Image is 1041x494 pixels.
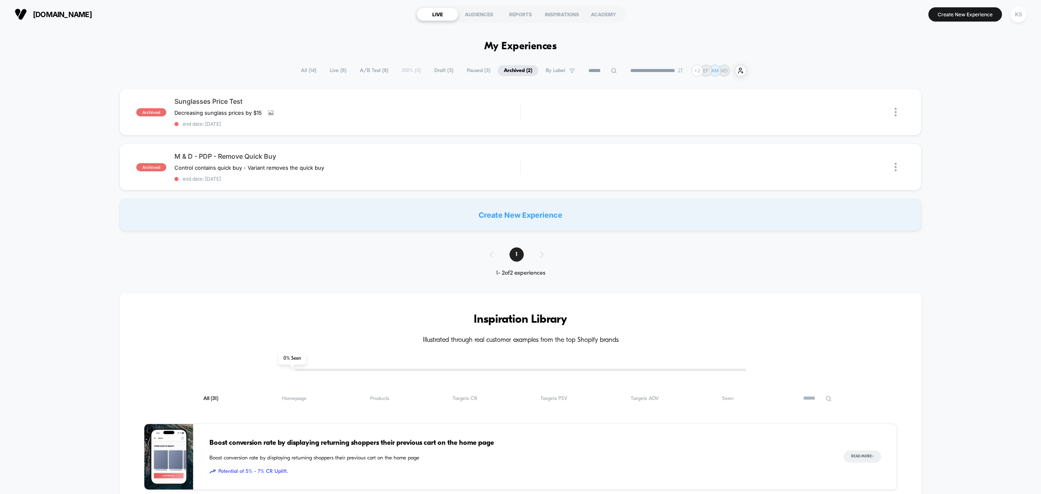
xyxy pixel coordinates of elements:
[461,65,497,76] span: Paused ( 3 )
[428,65,460,76] span: Draft ( 3 )
[174,109,262,116] span: Decreasing sunglass prices by $15
[631,396,659,402] span: Targets AOV
[144,337,897,344] h4: Illustrated through real customer examples from the top Shopify brands
[282,396,307,402] span: Homepage
[541,8,583,21] div: INSPIRATIONS
[498,65,538,76] span: Archived ( 2 )
[203,396,218,402] span: All
[458,8,500,21] div: AUDIENCES
[844,450,881,463] button: Read More>
[722,396,734,402] span: Seen
[144,313,897,326] h3: Inspiration Library
[895,163,897,171] img: close
[453,396,477,402] span: Targets CR
[211,396,218,401] span: ( 31 )
[120,199,921,231] div: Create New Experience
[928,7,1002,22] button: Create New Experience
[174,121,520,127] span: end date: [DATE]
[370,396,389,402] span: Products
[1008,6,1029,23] button: KS
[295,65,322,76] span: All ( 14 )
[15,8,27,20] img: Visually logo
[546,68,565,74] span: By Label
[209,438,827,448] span: Boost conversion rate by displaying returning shoppers their previous cart on the home page
[354,65,394,76] span: A/B Test ( 8 )
[691,65,703,77] div: + 2
[209,468,827,476] span: Potential of 5% - 7% CR Uplift.
[209,454,827,462] span: Boost conversion rate by displaying returning shoppers their previous cart on the home page
[174,152,520,160] span: M & D - PDP - Remove Quick Buy
[279,352,306,365] span: 0 % Seen
[174,97,520,105] span: Sunglasses Price Test
[136,108,166,116] span: archived
[417,8,458,21] div: LIVE
[174,176,520,182] span: end date: [DATE]
[12,8,94,21] button: [DOMAIN_NAME]
[144,424,193,490] img: Boost conversion rate by displaying returning shoppers their previous cart on the home page
[1011,7,1026,22] div: KS
[33,10,92,19] span: [DOMAIN_NAME]
[895,108,897,116] img: close
[678,68,683,73] img: end
[583,8,624,21] div: ACADEMY
[711,68,719,74] p: AM
[720,68,728,74] p: MD
[174,164,324,171] span: Control contains quick buy - Variant removes the quick buy
[324,65,353,76] span: Live ( 8 )
[510,247,524,262] span: 1
[136,163,166,171] span: archived
[703,68,709,74] p: EF
[481,270,560,277] div: 1 - 2 of 2 experiences
[540,396,567,402] span: Targets PSV
[484,41,557,52] h1: My Experiences
[500,8,541,21] div: REPORTS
